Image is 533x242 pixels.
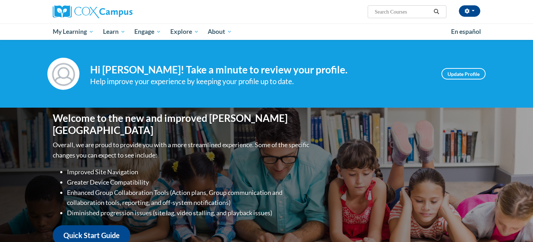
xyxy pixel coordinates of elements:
[208,27,232,36] span: About
[67,167,311,177] li: Improved Site Navigation
[103,27,125,36] span: Learn
[130,24,166,40] a: Engage
[53,140,311,160] p: Overall, we are proud to provide you with a more streamlined experience. Some of the specific cha...
[451,28,481,35] span: En español
[90,64,431,76] h4: Hi [PERSON_NAME]! Take a minute to review your profile.
[53,112,311,136] h1: Welcome to the new and improved [PERSON_NAME][GEOGRAPHIC_DATA]
[42,24,491,40] div: Main menu
[53,5,133,18] img: Cox Campus
[67,177,311,187] li: Greater Device Compatibility
[441,68,486,79] a: Update Profile
[374,7,431,16] input: Search Courses
[48,24,98,40] a: My Learning
[431,7,442,16] button: Search
[134,27,161,36] span: Engage
[170,27,199,36] span: Explore
[459,5,480,17] button: Account Settings
[203,24,237,40] a: About
[504,213,527,236] iframe: Button to launch messaging window
[47,58,79,90] img: Profile Image
[98,24,130,40] a: Learn
[166,24,203,40] a: Explore
[90,76,431,87] div: Help improve your experience by keeping your profile up to date.
[53,5,188,18] a: Cox Campus
[67,187,311,208] li: Enhanced Group Collaboration Tools (Action plans, Group communication and collaboration tools, re...
[67,208,311,218] li: Diminished progression issues (site lag, video stalling, and playback issues)
[53,27,94,36] span: My Learning
[446,24,486,39] a: En español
